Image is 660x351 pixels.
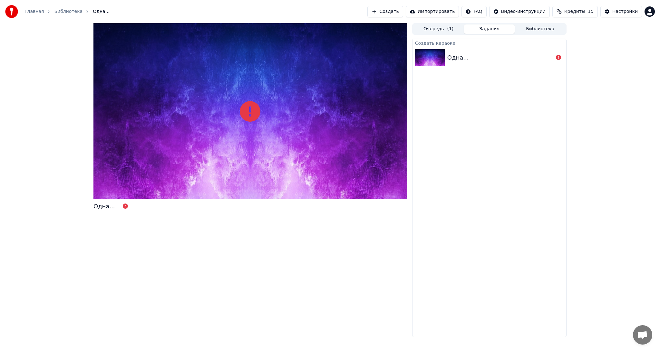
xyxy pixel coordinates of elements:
nav: breadcrumb [24,8,110,15]
button: Видео-инструкции [489,6,550,17]
button: Кредиты15 [552,6,598,17]
div: Создать караоке [412,39,566,47]
a: Главная [24,8,44,15]
div: Одна... [447,53,469,62]
img: youka [5,5,18,18]
button: Библиотека [515,24,566,34]
button: Задания [464,24,515,34]
button: Настройки [600,6,642,17]
div: Одна... [93,202,115,211]
a: Библиотека [54,8,82,15]
button: Создать [367,6,403,17]
div: Настройки [612,8,638,15]
span: ( 1 ) [447,26,453,32]
div: Открытый чат [633,325,652,345]
button: Очередь [413,24,464,34]
span: 15 [588,8,594,15]
button: FAQ [461,6,486,17]
button: Импортировать [406,6,459,17]
span: Кредиты [564,8,585,15]
span: Одна... [93,8,110,15]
